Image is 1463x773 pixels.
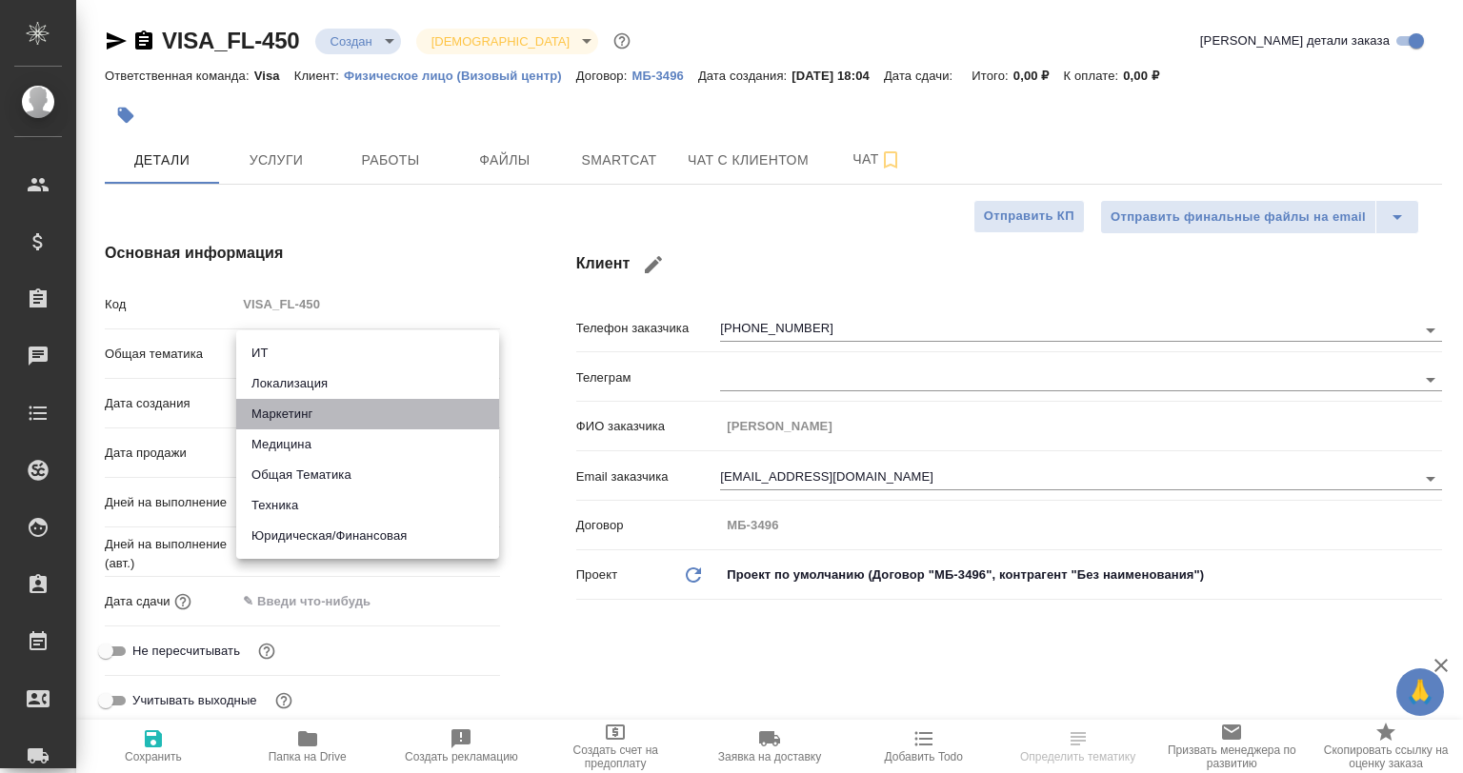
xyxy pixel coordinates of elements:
[236,521,499,551] li: Юридическая/Финансовая
[236,490,499,521] li: Техника
[236,338,499,368] li: ИТ
[236,399,499,429] li: Маркетинг
[236,368,499,399] li: Локализация
[236,460,499,490] li: Общая Тематика
[236,429,499,460] li: Медицина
